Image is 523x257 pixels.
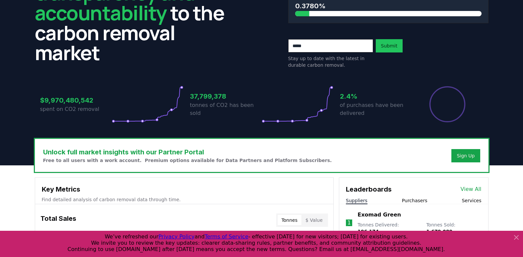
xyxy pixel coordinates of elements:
[358,221,420,235] p: Tonnes Delivered :
[429,86,466,123] div: Percentage of sales delivered
[42,196,327,203] p: Find detailed analysis of carbon removal data through time.
[295,1,482,11] h3: 0.3780%
[340,91,412,101] h3: 2.4%
[190,101,262,117] p: tonnes of CO2 has been sold
[42,184,327,194] h3: Key Metrics
[346,197,367,204] button: Suppliers
[40,95,112,105] h3: $9,970,480,542
[288,55,373,68] p: Stay up to date with the latest in durable carbon removal.
[190,91,262,101] h3: 37,799,378
[426,229,452,234] span: 1,679,089
[376,39,403,52] button: Submit
[347,219,351,227] p: 1
[40,105,112,113] p: spent on CO2 removal
[301,215,327,225] button: $ Value
[346,184,392,194] h3: Leaderboards
[457,152,475,159] a: Sign Up
[402,197,427,204] button: Purchasers
[462,197,481,204] button: Services
[426,221,481,235] p: Tonnes Sold :
[40,214,76,227] h3: Total Sales
[43,147,332,157] h3: Unlock full market insights with our Partner Portal
[43,157,332,164] p: Free to all users with a work account. Premium options available for Data Partners and Platform S...
[358,229,379,234] span: 196,174
[461,185,482,193] a: View All
[278,215,301,225] button: Tonnes
[340,101,412,117] p: of purchases have been delivered
[358,211,401,219] a: Exomad Green
[451,149,480,162] button: Sign Up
